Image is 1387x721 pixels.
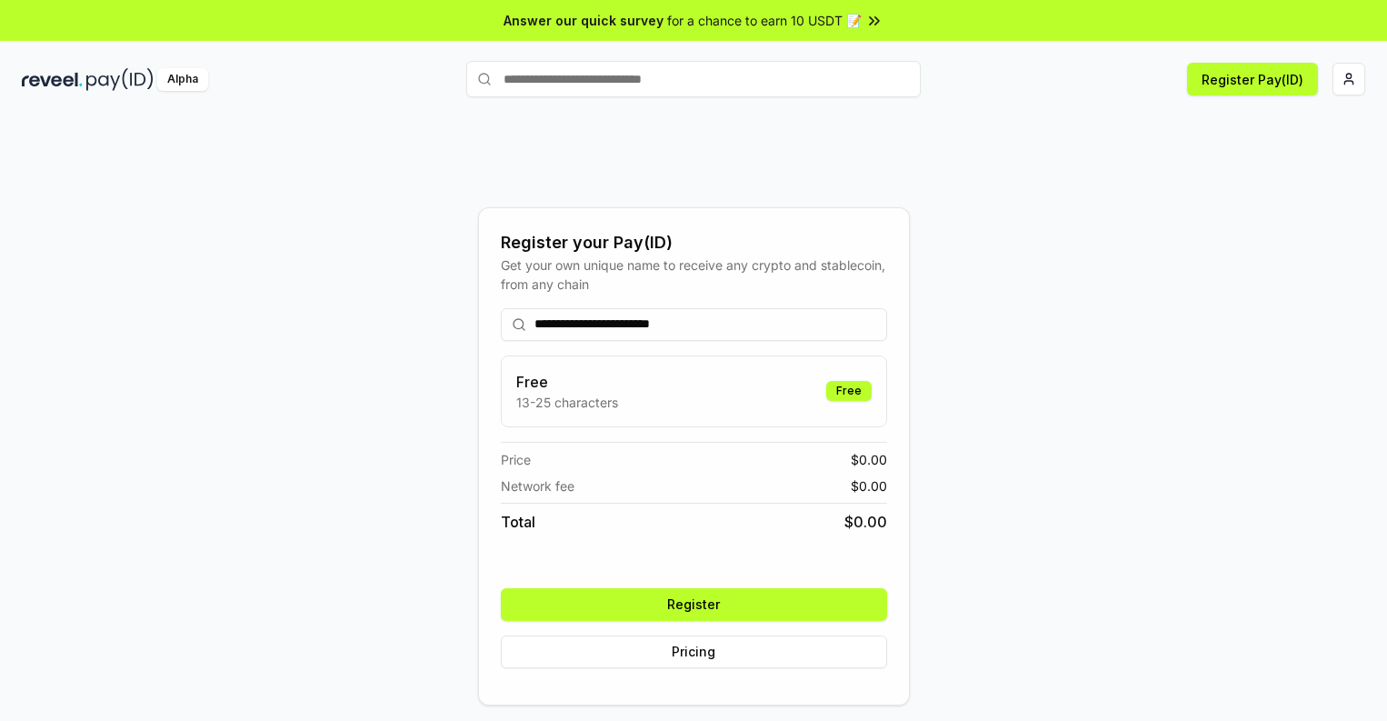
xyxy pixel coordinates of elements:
[501,450,531,469] span: Price
[504,11,664,30] span: Answer our quick survey
[516,371,618,393] h3: Free
[851,476,887,496] span: $ 0.00
[157,68,208,91] div: Alpha
[22,68,83,91] img: reveel_dark
[501,588,887,621] button: Register
[1187,63,1318,95] button: Register Pay(ID)
[667,11,862,30] span: for a chance to earn 10 USDT 📝
[501,255,887,294] div: Get your own unique name to receive any crypto and stablecoin, from any chain
[501,230,887,255] div: Register your Pay(ID)
[501,511,535,533] span: Total
[86,68,154,91] img: pay_id
[851,450,887,469] span: $ 0.00
[826,381,872,401] div: Free
[516,393,618,412] p: 13-25 characters
[501,636,887,668] button: Pricing
[844,511,887,533] span: $ 0.00
[501,476,574,496] span: Network fee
